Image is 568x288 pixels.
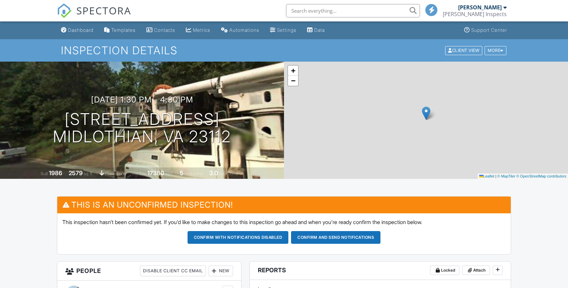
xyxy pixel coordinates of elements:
span: bedrooms [185,171,203,176]
span: bathrooms [219,171,238,176]
a: Settings [267,24,299,37]
div: Data [314,27,325,33]
div: New [209,266,233,276]
h3: [DATE] 1:30 pm - 4:30 pm [91,95,193,104]
div: [PERSON_NAME] [458,4,502,11]
span: sq.ft. [165,171,173,176]
span: Built [41,171,48,176]
span: sq. ft. [84,171,93,176]
div: 1986 [49,169,62,176]
div: 5 [180,169,184,176]
div: Metrics [193,27,210,33]
a: Data [304,24,328,37]
a: Contacts [144,24,178,37]
a: Dashboard [58,24,96,37]
h1: Inspection Details [61,45,507,56]
span: + [291,66,295,75]
div: Disable Client CC Email [140,266,206,276]
div: Contacts [154,27,175,33]
span: SPECTORA [76,3,131,17]
img: Marker [422,106,430,120]
div: Settings [277,27,296,33]
a: © MapTiler [497,174,515,178]
div: More [485,46,506,55]
span: | [495,174,496,178]
button: Confirm with notifications disabled [188,231,289,244]
a: Zoom out [288,76,298,86]
div: Dashboard [68,27,93,33]
a: SPECTORA [57,9,131,23]
a: © OpenStreetMap contributors [516,174,566,178]
input: Search everything... [286,4,420,17]
img: The Best Home Inspection Software - Spectora [57,3,72,18]
div: Templates [111,27,136,33]
span: − [291,76,295,85]
h1: [STREET_ADDRESS] Midlothian, VA 23112 [53,111,231,146]
a: Client View [444,48,484,53]
a: Metrics [183,24,213,37]
span: crawlspace [105,171,126,176]
div: Support Center [471,27,507,33]
h3: People [57,262,241,281]
h3: This is an Unconfirmed Inspection! [57,197,511,213]
div: Client View [445,46,482,55]
a: Automations (Basic) [218,24,262,37]
div: Automations [229,27,259,33]
p: This inspection hasn't been confirmed yet. If you'd like to make changes to this inspection go ah... [62,218,506,226]
div: 2579 [69,169,83,176]
button: Confirm and send notifications [291,231,380,244]
span: Lot Size [132,171,146,176]
div: 17380 [147,169,164,176]
a: Templates [101,24,138,37]
div: 3.0 [209,169,218,176]
div: Chris Inspects [443,11,507,17]
a: Zoom in [288,66,298,76]
a: Leaflet [479,174,494,178]
a: Support Center [461,24,510,37]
